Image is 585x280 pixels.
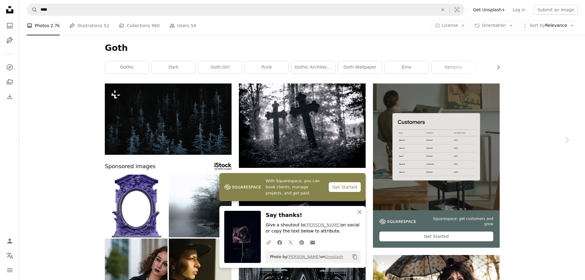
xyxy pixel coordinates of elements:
[4,90,16,103] a: Download History
[350,252,360,262] button: Copy to clipboard
[119,16,160,35] a: Collections 960
[379,232,493,241] div: Get Started
[373,83,500,248] a: Squarespace: get customers and growGet Started
[4,19,16,32] a: Photos
[478,61,522,73] a: skull
[105,83,232,155] img: a forest filled with lots of tall trees
[4,76,16,88] a: Collections
[471,21,516,30] button: Orientation
[169,16,196,35] a: Users 54
[534,5,578,15] button: Submit an image
[152,61,195,73] a: dark
[219,173,366,201] a: With Squarespace, you can book clients, manage projects, and get paid.Get Started
[266,178,324,196] span: With Squarespace, you can book clients, manage projects, and get paid.
[292,61,335,73] a: gothic architecture
[285,236,296,248] a: Share on Twitter
[191,22,196,29] span: 54
[329,182,361,192] div: Get Started
[4,235,16,247] a: Log in / Sign up
[442,23,458,28] span: License
[239,123,366,128] a: a couple of crosses sitting in the middle of a forest
[27,4,37,16] button: Search Unsplash
[169,175,232,237] img: Fantastic foggy winter forest, eerie fog on the river bank
[224,183,261,192] img: file-1747939142011-51e5cc87e3c9
[385,61,428,73] a: emo
[267,252,343,262] span: Photo by on
[530,23,545,28] span: Sort by
[431,21,469,30] button: License
[530,23,567,29] span: Relevance
[27,4,465,16] form: Find visuals sitewide
[305,222,341,227] a: [PERSON_NAME]
[296,236,307,248] a: Share on Pinterest
[239,83,366,168] img: a couple of crosses sitting in the middle of a forest
[105,175,168,237] img: Frame
[482,23,506,28] span: Orientation
[379,219,416,224] img: file-1747939142011-51e5cc87e3c9
[431,61,475,73] a: vampire
[287,254,320,259] a: [PERSON_NAME]
[4,250,16,262] button: Language
[470,5,509,15] a: Get Unsplash+
[266,222,361,234] p: Give a shoutout to on social or copy the text below to attribute.
[4,264,16,276] button: Menu
[105,43,500,54] h1: Goth
[509,5,529,15] a: Log in
[307,236,318,248] a: Share over email
[105,116,232,122] a: a forest filled with lots of tall trees
[373,83,500,210] img: file-1747939376688-baf9a4a454ffimage
[4,61,16,73] a: Explore
[4,34,16,46] a: Illustrations
[245,61,289,73] a: punk
[105,61,149,73] a: gothic
[450,4,464,16] button: Visual search
[436,4,449,16] button: Clear
[104,22,109,29] span: 52
[493,61,500,73] button: scroll list to the right
[338,61,382,73] a: goth wallpaper
[266,211,361,220] h3: Say thanks!
[325,254,343,259] a: Unsplash
[198,61,242,73] a: goth girl
[548,111,585,169] a: Next
[274,236,285,248] a: Share on Facebook
[151,22,160,29] span: 960
[69,16,109,35] a: Illustrations 52
[519,21,578,30] button: Sort byRelevance
[105,162,155,171] span: Sponsored images
[423,216,493,227] span: Squarespace: get customers and grow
